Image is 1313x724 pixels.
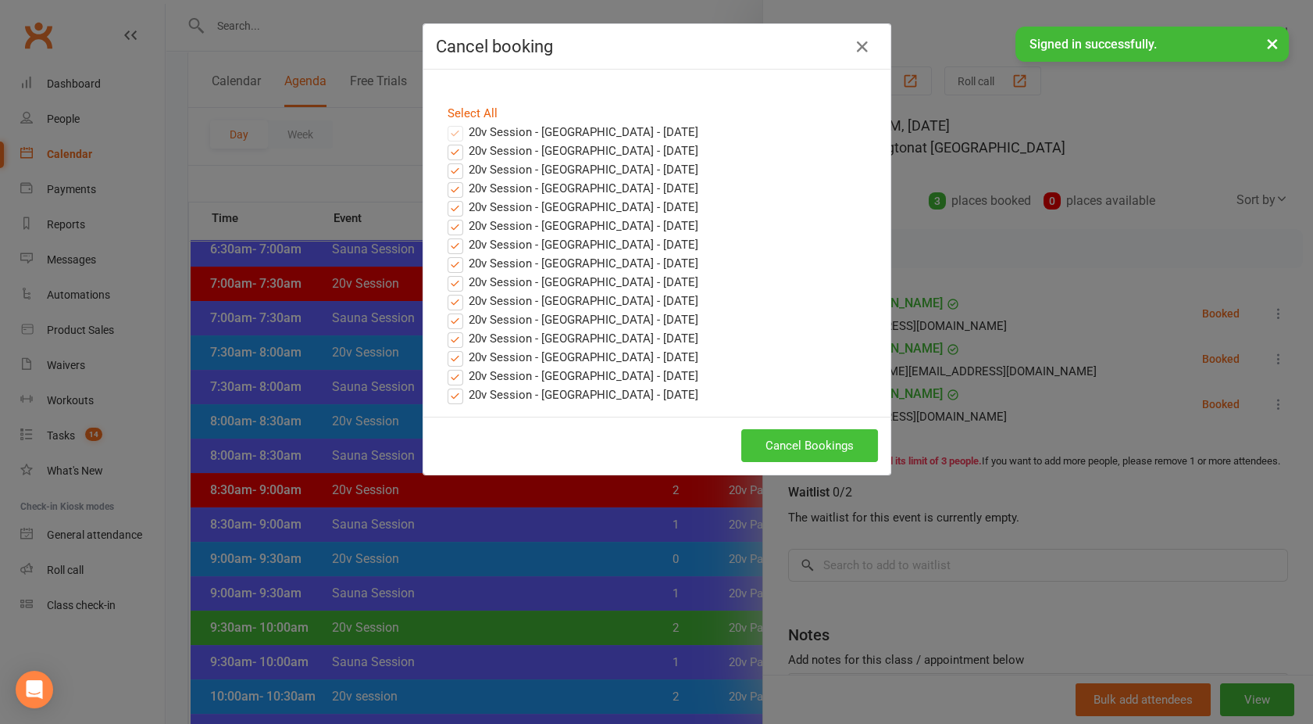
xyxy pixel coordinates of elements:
[448,273,698,292] label: 20v Session - [GEOGRAPHIC_DATA] - [DATE]
[741,429,878,462] button: Cancel Bookings
[448,179,698,198] label: 20v Session - [GEOGRAPHIC_DATA] - [DATE]
[448,123,698,142] label: 20v Session - [GEOGRAPHIC_DATA] - [DATE]
[448,198,698,217] label: 20v Session - [GEOGRAPHIC_DATA] - [DATE]
[448,367,698,385] label: 20v Session - [GEOGRAPHIC_DATA] - [DATE]
[448,329,698,348] label: 20v Session - [GEOGRAPHIC_DATA] - [DATE]
[16,671,53,708] div: Open Intercom Messenger
[448,217,698,235] label: 20v Session - [GEOGRAPHIC_DATA] - [DATE]
[850,34,875,59] button: Close
[448,106,498,120] a: Select All
[448,310,698,329] label: 20v Session - [GEOGRAPHIC_DATA] - [DATE]
[448,142,698,160] label: 20v Session - [GEOGRAPHIC_DATA] - [DATE]
[448,292,698,310] label: 20v Session - [GEOGRAPHIC_DATA] - [DATE]
[448,235,698,254] label: 20v Session - [GEOGRAPHIC_DATA] - [DATE]
[436,37,878,56] h4: Cancel booking
[448,254,698,273] label: 20v Session - [GEOGRAPHIC_DATA] - [DATE]
[448,160,698,179] label: 20v Session - [GEOGRAPHIC_DATA] - [DATE]
[448,348,698,367] label: 20v Session - [GEOGRAPHIC_DATA] - [DATE]
[448,385,698,404] label: 20v Session - [GEOGRAPHIC_DATA] - [DATE]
